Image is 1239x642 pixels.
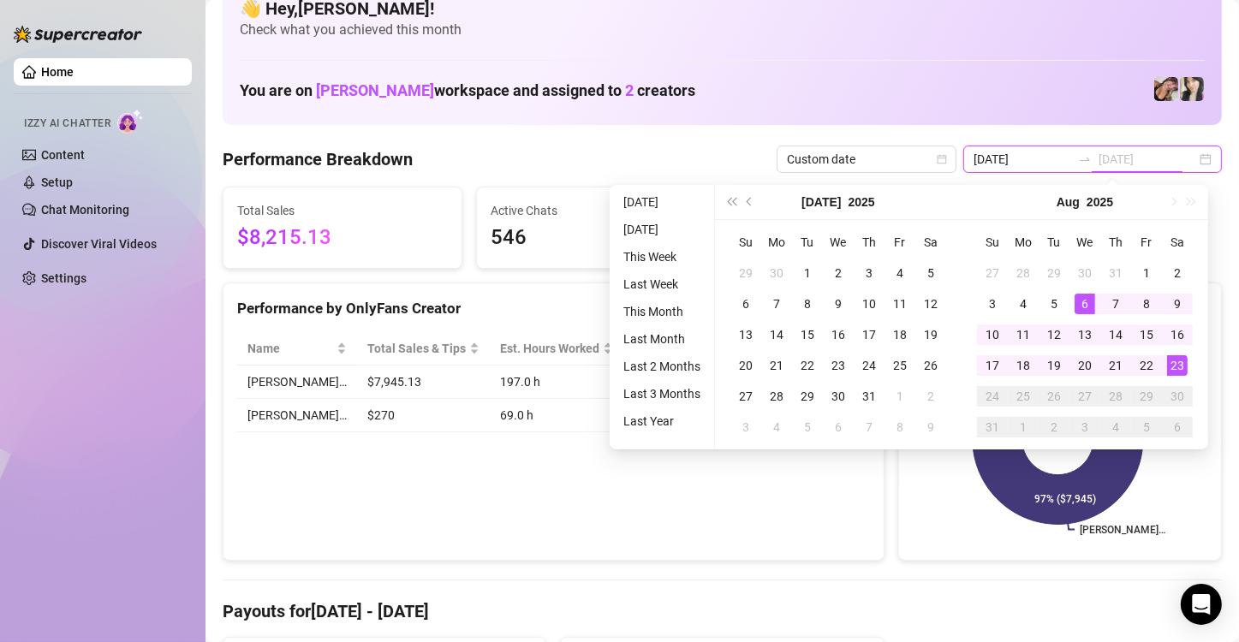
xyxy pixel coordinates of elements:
div: 29 [1044,263,1064,283]
li: [DATE] [617,219,707,240]
div: 9 [828,294,849,314]
div: 6 [828,417,849,437]
div: Est. Hours Worked [500,339,599,358]
td: 2025-08-13 [1069,319,1100,350]
td: 2025-08-06 [1069,288,1100,319]
div: 14 [1105,324,1126,345]
td: 2025-07-20 [730,350,761,381]
td: 2025-07-29 [792,381,823,412]
td: 2025-08-02 [915,381,946,412]
div: 23 [828,355,849,376]
span: swap-right [1078,152,1092,166]
button: Previous month (PageUp) [741,185,759,219]
div: 7 [1105,294,1126,314]
div: 5 [1044,294,1064,314]
td: 2025-07-01 [792,258,823,288]
td: 69.0 h [490,399,623,432]
td: 2025-08-17 [977,350,1008,381]
div: 30 [828,386,849,407]
td: 2025-07-16 [823,319,854,350]
td: 2025-08-03 [977,288,1008,319]
div: 2 [1167,263,1188,283]
td: 2025-07-18 [885,319,915,350]
div: 28 [766,386,787,407]
td: 2025-07-23 [823,350,854,381]
td: 2025-08-22 [1131,350,1162,381]
li: Last Year [617,411,707,431]
div: 29 [1136,386,1157,407]
td: 2025-08-20 [1069,350,1100,381]
td: 2025-07-04 [885,258,915,288]
div: 18 [1013,355,1033,376]
th: Su [730,227,761,258]
div: 14 [766,324,787,345]
text: [PERSON_NAME]… [1080,524,1165,536]
td: 2025-07-19 [915,319,946,350]
td: 2025-07-22 [792,350,823,381]
td: 197.0 h [490,366,623,399]
td: 2025-08-18 [1008,350,1039,381]
td: 2025-08-28 [1100,381,1131,412]
td: 2025-07-30 [1069,258,1100,288]
div: 25 [1013,386,1033,407]
td: 2025-07-05 [915,258,946,288]
td: 2025-07-17 [854,319,885,350]
th: Fr [885,227,915,258]
td: 2025-08-09 [1162,288,1193,319]
div: 8 [797,294,818,314]
h1: You are on workspace and assigned to creators [240,81,695,100]
div: 4 [1105,417,1126,437]
th: Tu [792,227,823,258]
td: 2025-08-15 [1131,319,1162,350]
td: 2025-07-21 [761,350,792,381]
div: 20 [1075,355,1095,376]
td: [PERSON_NAME]… [237,399,357,432]
img: Christina [1154,77,1178,101]
div: Performance by OnlyFans Creator [237,297,870,320]
div: 31 [982,417,1003,437]
div: 21 [766,355,787,376]
input: End date [1099,150,1196,169]
div: 9 [1167,294,1188,314]
td: 2025-07-26 [915,350,946,381]
td: 2025-09-01 [1008,412,1039,443]
button: Choose a month [1057,185,1080,219]
span: [PERSON_NAME] [316,81,434,99]
div: 29 [736,263,756,283]
li: Last 3 Months [617,383,707,404]
td: 2025-07-12 [915,288,946,319]
div: 13 [736,324,756,345]
th: Th [1100,227,1131,258]
div: 16 [1167,324,1188,345]
div: 22 [797,355,818,376]
a: Home [41,65,74,79]
div: 5 [920,263,941,283]
td: 2025-08-08 [1131,288,1162,319]
span: 546 [491,222,701,254]
div: 30 [766,263,787,283]
a: Setup [41,175,73,189]
div: 13 [1075,324,1095,345]
td: 2025-07-29 [1039,258,1069,288]
td: 2025-06-29 [730,258,761,288]
td: 2025-08-26 [1039,381,1069,412]
td: 2025-07-08 [792,288,823,319]
span: $8,215.13 [237,222,448,254]
td: 2025-08-04 [1008,288,1039,319]
span: Total Sales [237,201,448,220]
td: 2025-09-02 [1039,412,1069,443]
div: 22 [1136,355,1157,376]
span: Custom date [787,146,946,172]
td: 2025-07-02 [823,258,854,288]
td: 2025-07-07 [761,288,792,319]
li: [DATE] [617,192,707,212]
span: Active Chats [491,201,701,220]
div: 19 [920,324,941,345]
div: 12 [920,294,941,314]
span: Name [247,339,333,358]
td: 2025-07-11 [885,288,915,319]
td: 2025-08-21 [1100,350,1131,381]
div: 1 [1013,417,1033,437]
td: 2025-07-13 [730,319,761,350]
div: 17 [982,355,1003,376]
